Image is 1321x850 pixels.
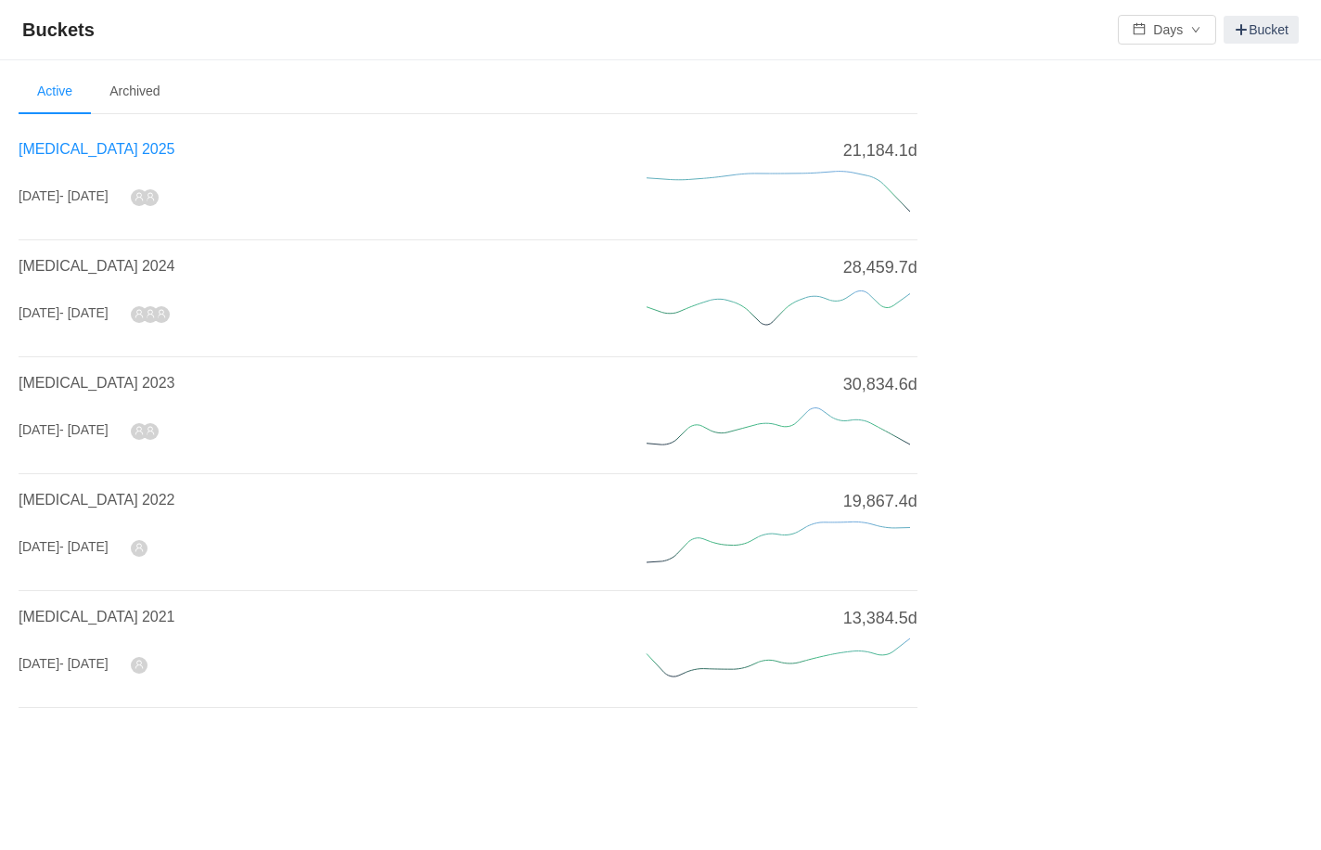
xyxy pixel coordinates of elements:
i: icon: user [157,309,166,318]
span: Buckets [22,15,106,45]
i: icon: user [146,192,155,201]
span: 13,384.5d [843,606,917,631]
li: Archived [91,70,178,114]
span: - [DATE] [59,539,109,554]
span: - [DATE] [59,422,109,437]
i: icon: user [135,660,144,669]
span: - [DATE] [59,188,109,203]
a: [MEDICAL_DATA] 2021 [19,609,174,625]
span: 21,184.1d [843,138,917,163]
div: [DATE] [19,420,109,440]
i: icon: user [146,426,155,435]
i: icon: user [135,309,144,318]
div: [DATE] [19,654,109,674]
button: icon: calendarDaysicon: down [1118,15,1216,45]
span: 30,834.6d [843,372,917,397]
a: [MEDICAL_DATA] 2024 [19,258,174,274]
span: - [DATE] [59,656,109,671]
a: Bucket [1224,16,1299,44]
i: icon: user [135,426,144,435]
span: 19,867.4d [843,489,917,514]
li: Active [19,70,91,114]
i: icon: user [135,543,144,552]
i: icon: user [135,192,144,201]
a: [MEDICAL_DATA] 2023 [19,375,174,391]
i: icon: user [146,309,155,318]
a: [MEDICAL_DATA] 2022 [19,492,174,508]
div: [DATE] [19,303,109,323]
div: [DATE] [19,187,109,206]
a: [MEDICAL_DATA] 2025 [19,141,174,157]
span: 28,459.7d [843,255,917,280]
div: [DATE] [19,537,109,557]
span: - [DATE] [59,305,109,320]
